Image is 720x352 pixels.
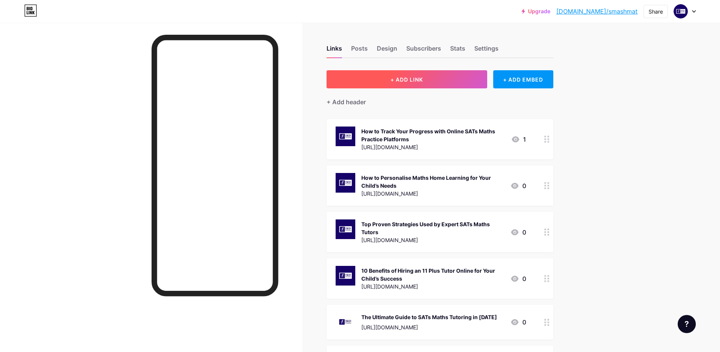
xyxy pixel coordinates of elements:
div: [URL][DOMAIN_NAME] [361,236,504,244]
div: + Add header [327,97,366,107]
a: Upgrade [522,8,550,14]
div: Design [377,44,397,57]
div: Posts [351,44,368,57]
a: [DOMAIN_NAME]/smashmat [556,7,638,16]
button: + ADD LINK [327,70,487,88]
div: 0 [510,274,526,283]
div: Settings [474,44,499,57]
div: 0 [510,318,526,327]
div: 0 [510,228,526,237]
div: How to Personalise Maths Home Learning for Your Child’s Needs [361,174,504,190]
div: How to Track Your Progress with Online SATs Maths Practice Platforms [361,127,505,143]
div: 10 Benefits of Hiring an 11 Plus Tutor Online for Your Child’s Success [361,267,504,283]
img: How to Personalise Maths Home Learning for Your Child’s Needs [336,173,355,193]
div: 1 [511,135,526,144]
div: 0 [510,181,526,190]
img: How to Track Your Progress with Online SATs Maths Practice Platforms [336,127,355,146]
span: + ADD LINK [390,76,423,83]
div: [URL][DOMAIN_NAME] [361,283,504,290]
div: Subscribers [406,44,441,57]
img: SMASH Maths [674,4,688,19]
div: + ADD EMBED [493,70,553,88]
div: [URL][DOMAIN_NAME] [361,190,504,198]
div: [URL][DOMAIN_NAME] [361,143,505,151]
div: Stats [450,44,465,57]
img: Top Proven Strategies Used by Expert SATs Maths Tutors [336,219,355,239]
img: 10 Benefits of Hiring an 11 Plus Tutor Online for Your Child’s Success [336,266,355,286]
img: The Ultimate Guide to SATs Maths Tutoring in 2025 [336,312,355,332]
div: Top Proven Strategies Used by Expert SATs Maths Tutors [361,220,504,236]
div: [URL][DOMAIN_NAME] [361,323,497,331]
div: The Ultimate Guide to SATs Maths Tutoring in [DATE] [361,313,497,321]
div: Share [649,8,663,15]
div: Links [327,44,342,57]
